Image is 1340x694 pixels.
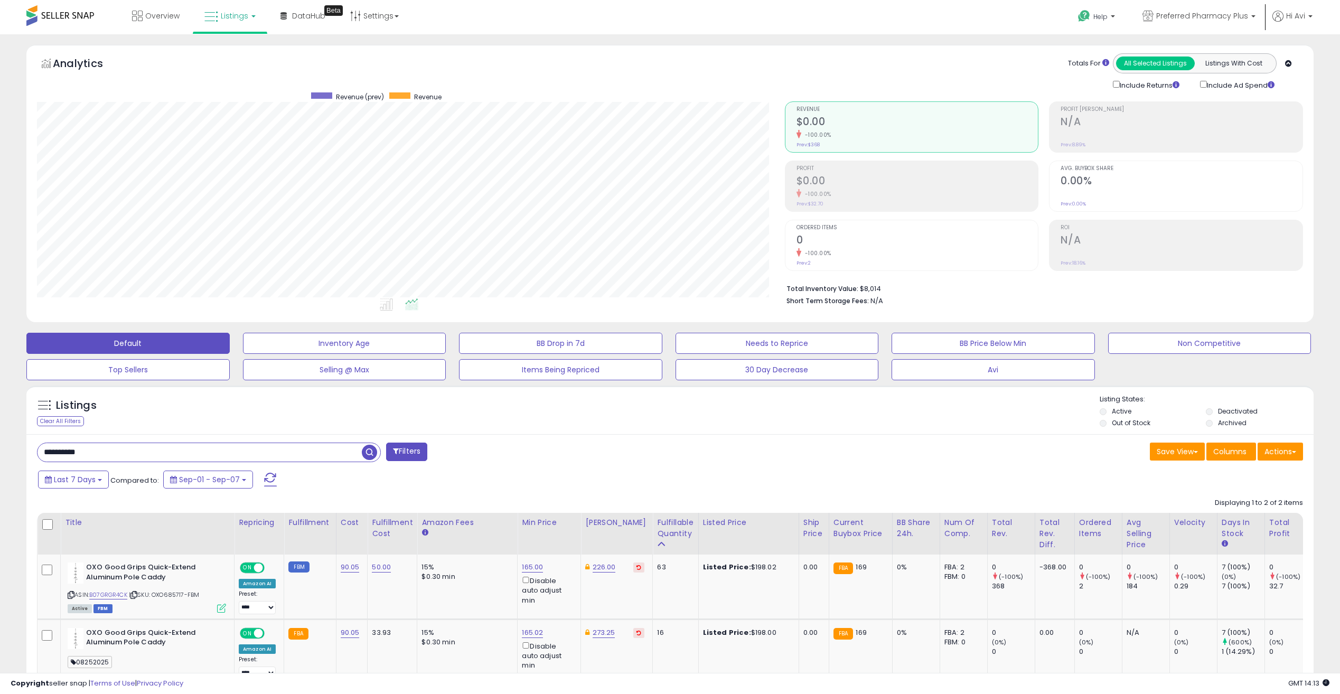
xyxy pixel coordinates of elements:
div: 7 (100%) [1222,562,1264,572]
label: Deactivated [1218,407,1258,416]
button: Needs to Reprice [676,333,879,354]
div: $0.30 min [421,572,509,582]
small: Days In Stock. [1222,539,1228,549]
span: ON [241,629,254,637]
label: Out of Stock [1112,418,1150,427]
small: FBA [833,628,853,640]
span: Ordered Items [796,225,1038,231]
a: 226.00 [593,562,616,573]
div: Fulfillment [288,517,331,528]
span: OFF [263,629,280,637]
div: Displaying 1 to 2 of 2 items [1215,498,1303,508]
div: 0.29 [1174,582,1217,591]
span: Revenue (prev) [336,92,384,101]
div: Listed Price [703,517,794,528]
label: Active [1112,407,1131,416]
button: BB Price Below Min [892,333,1095,354]
div: BB Share 24h. [897,517,935,539]
div: Ship Price [803,517,824,539]
small: FBA [288,628,308,640]
h2: $0.00 [796,175,1038,189]
small: (-100%) [1181,573,1205,581]
button: Inventory Age [243,333,446,354]
i: Revert to store-level Dynamic Max Price [636,565,641,570]
img: 21Nm3Wv1YNL._SL40_.jpg [68,562,83,584]
div: Amazon AI [239,644,276,654]
div: Include Ad Spend [1192,79,1291,91]
h2: 0 [796,234,1038,248]
b: Short Term Storage Fees: [786,296,869,305]
div: -368.00 [1039,562,1066,572]
div: 0% [897,562,932,572]
a: 165.00 [522,562,543,573]
a: Hi Avi [1272,11,1313,34]
a: 165.02 [522,627,543,638]
div: 0.00 [1039,628,1066,637]
div: 1 (14.29%) [1222,647,1264,657]
button: Save View [1150,443,1205,461]
span: ROI [1061,225,1302,231]
div: Preset: [239,656,276,680]
div: 0 [1174,562,1217,572]
div: 16 [657,628,690,637]
span: Listings [221,11,248,21]
button: Avi [892,359,1095,380]
small: -100.00% [801,131,831,139]
small: Prev: $368 [796,142,820,148]
span: Avg. Buybox Share [1061,166,1302,172]
span: 2025-09-16 14:13 GMT [1288,678,1329,688]
p: Listing States: [1100,395,1314,405]
div: FBA: 2 [944,628,979,637]
span: Sep-01 - Sep-07 [179,474,240,485]
span: Compared to: [110,475,159,485]
strong: Copyright [11,678,49,688]
div: Include Returns [1105,79,1192,91]
button: Top Sellers [26,359,230,380]
button: All Selected Listings [1116,57,1195,70]
span: Revenue [796,107,1038,112]
div: FBM: 0 [944,637,979,647]
span: All listings currently available for purchase on Amazon [68,604,92,613]
small: Prev: 2 [796,260,811,266]
div: FBA: 2 [944,562,979,572]
div: Num of Comp. [944,517,983,539]
span: OFF [263,564,280,573]
div: 368 [992,582,1035,591]
div: 63 [657,562,690,572]
div: Clear All Filters [37,416,84,426]
div: 0 [992,562,1035,572]
button: Columns [1206,443,1256,461]
small: (-100%) [1133,573,1158,581]
a: Terms of Use [90,678,135,688]
div: 0 [1269,628,1312,637]
div: Preset: [239,590,276,614]
span: | SKU: OXO685717-FBM [129,590,199,599]
button: Sep-01 - Sep-07 [163,471,253,489]
h2: 0.00% [1061,175,1302,189]
small: (0%) [1079,638,1094,646]
button: 30 Day Decrease [676,359,879,380]
span: 169 [856,562,866,572]
span: Last 7 Days [54,474,96,485]
small: (0%) [1269,638,1284,646]
button: BB Drop in 7d [459,333,662,354]
span: 08252025 [68,656,112,668]
div: Fulfillable Quantity [657,517,694,539]
div: 0 [1269,647,1312,657]
small: (0%) [992,638,1007,646]
small: Prev: 8.89% [1061,142,1085,148]
div: N/A [1127,628,1161,637]
div: 15% [421,628,509,637]
div: 0.00 [803,562,821,572]
div: 0 [992,628,1035,637]
div: $198.00 [703,628,791,637]
div: Tooltip anchor [324,5,343,16]
small: (-100%) [999,573,1023,581]
h2: $0.00 [796,116,1038,130]
div: 184 [1127,582,1169,591]
div: Amazon Fees [421,517,513,528]
small: FBM [288,561,309,573]
div: Disable auto adjust min [522,640,573,671]
div: Repricing [239,517,279,528]
div: 0 [992,647,1035,657]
